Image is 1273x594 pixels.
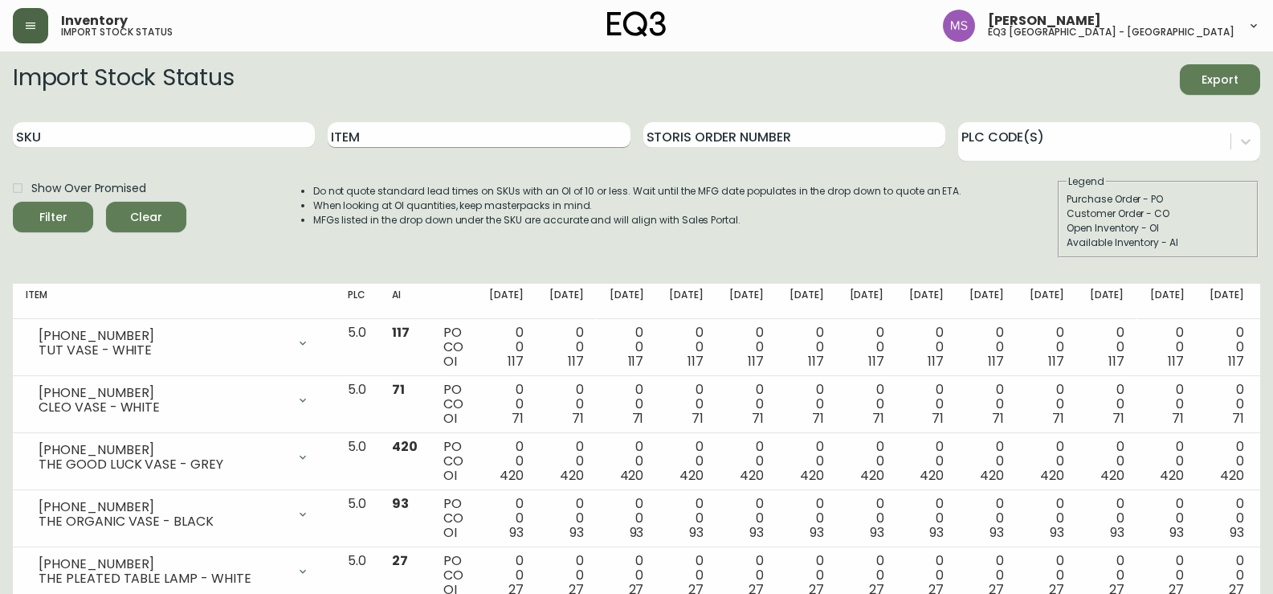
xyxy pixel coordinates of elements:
[26,554,322,589] div: [PHONE_NUMBER]THE PLEATED TABLE LAMP - WHITE
[572,409,584,428] span: 71
[1168,352,1184,371] span: 117
[1090,383,1124,426] div: 0 0
[1017,284,1077,319] th: [DATE]
[800,466,824,485] span: 420
[716,284,777,319] th: [DATE]
[443,440,463,483] div: PO CO
[39,329,287,343] div: [PHONE_NUMBER]
[1220,466,1244,485] span: 420
[31,180,146,197] span: Show Over Promised
[119,207,173,227] span: Clear
[610,383,644,426] div: 0 0
[989,523,1004,542] span: 93
[392,323,410,342] span: 117
[537,284,597,319] th: [DATE]
[669,326,704,369] div: 0 0
[1067,174,1106,189] legend: Legend
[1160,466,1184,485] span: 420
[1108,352,1124,371] span: 117
[920,466,944,485] span: 420
[610,326,644,369] div: 0 0
[868,352,884,371] span: 117
[39,400,287,415] div: CLEO VASE - WHITE
[489,326,524,369] div: 0 0
[872,409,884,428] span: 71
[669,497,704,540] div: 0 0
[850,440,884,483] div: 0 0
[850,497,884,540] div: 0 0
[335,284,379,319] th: PLC
[1050,523,1064,542] span: 93
[1210,383,1244,426] div: 0 0
[443,523,457,542] span: OI
[969,497,1004,540] div: 0 0
[39,514,287,529] div: THE ORGANIC VASE - BLACK
[560,466,584,485] span: 420
[1090,497,1124,540] div: 0 0
[26,326,322,361] div: [PHONE_NUMBER]TUT VASE - WHITE
[500,466,524,485] span: 420
[39,386,287,400] div: [PHONE_NUMBER]
[443,352,457,371] span: OI
[969,326,1004,369] div: 0 0
[630,523,644,542] span: 93
[26,440,322,475] div: [PHONE_NUMBER]THE GOOD LUCK VASE - GREY
[313,184,962,199] li: Do not quote standard lead times on SKUs with an OI of 10 or less. Wait until the MFG date popula...
[669,440,704,483] div: 0 0
[392,494,409,513] span: 93
[810,523,824,542] span: 93
[476,284,537,319] th: [DATE]
[980,466,1004,485] span: 420
[656,284,716,319] th: [DATE]
[729,326,764,369] div: 0 0
[1067,236,1250,250] div: Available Inventory - AI
[549,326,584,369] div: 0 0
[512,409,524,428] span: 71
[932,409,944,428] span: 71
[790,383,824,426] div: 0 0
[1210,326,1244,369] div: 0 0
[988,27,1234,37] h5: eq3 [GEOGRAPHIC_DATA] - [GEOGRAPHIC_DATA]
[1193,70,1247,90] span: Export
[790,326,824,369] div: 0 0
[597,284,657,319] th: [DATE]
[549,383,584,426] div: 0 0
[443,326,463,369] div: PO CO
[628,352,644,371] span: 117
[1067,207,1250,221] div: Customer Order - CO
[790,440,824,483] div: 0 0
[729,383,764,426] div: 0 0
[549,440,584,483] div: 0 0
[313,213,962,227] li: MFGs listed in the drop down under the SKU are accurate and will align with Sales Portal.
[509,523,524,542] span: 93
[688,352,704,371] span: 117
[929,523,944,542] span: 93
[1137,284,1198,319] th: [DATE]
[957,284,1017,319] th: [DATE]
[1169,523,1184,542] span: 93
[13,284,335,319] th: Item
[992,409,1004,428] span: 71
[610,440,644,483] div: 0 0
[568,352,584,371] span: 117
[61,14,128,27] span: Inventory
[489,440,524,483] div: 0 0
[335,433,379,490] td: 5.0
[39,571,287,586] div: THE PLEATED TABLE LAMP - WHITE
[1110,523,1124,542] span: 93
[39,557,287,571] div: [PHONE_NUMBER]
[39,457,287,472] div: THE GOOD LUCK VASE - GREY
[729,497,764,540] div: 0 0
[777,284,837,319] th: [DATE]
[379,284,430,319] th: AI
[39,443,287,457] div: [PHONE_NUMBER]
[969,383,1004,426] div: 0 0
[39,207,67,227] div: Filter
[1232,409,1244,428] span: 71
[1040,466,1064,485] span: 420
[808,352,824,371] span: 117
[313,199,962,213] li: When looking at OI quantities, keep masterpacks in mind.
[26,497,322,532] div: [PHONE_NUMBER]THE ORGANIC VASE - BLACK
[569,523,584,542] span: 93
[1230,523,1244,542] span: 93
